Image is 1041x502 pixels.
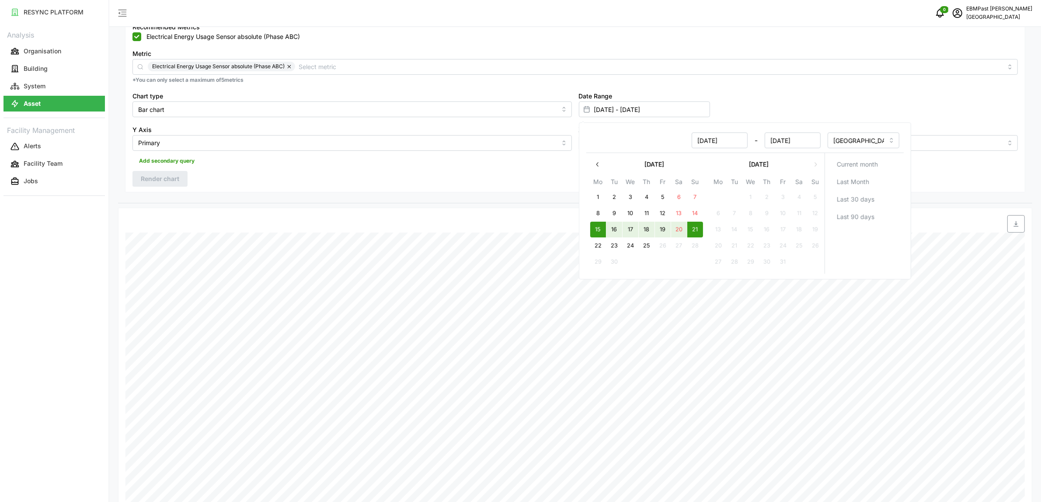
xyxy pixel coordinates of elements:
p: [GEOGRAPHIC_DATA] [966,13,1032,21]
p: *You can only select a maximum of 5 metrics [132,77,1018,84]
span: Electrical Energy Usage Sensor absolute (Phase ABC) [152,62,285,71]
button: notifications [931,4,949,22]
p: RESYNC PLATFORM [24,8,84,17]
span: Add secondary query [139,155,195,167]
input: Select date range [579,101,710,117]
button: 14 September 2025 [687,206,703,221]
th: Mo [710,177,726,189]
button: 1 September 2025 [590,189,606,205]
button: 31 October 2025 [775,254,790,270]
button: 26 September 2025 [655,238,670,254]
button: schedule [949,4,966,22]
p: Alerts [24,142,41,150]
button: 6 October 2025 [710,206,726,221]
button: 13 September 2025 [671,206,686,221]
button: 18 October 2025 [791,222,807,237]
p: Jobs [24,177,38,185]
button: 23 September 2025 [606,238,622,254]
button: 21 September 2025 [687,222,703,237]
th: Su [807,177,823,189]
th: Th [638,177,655,189]
button: 16 September 2025 [606,222,622,237]
th: Fr [655,177,671,189]
button: 9 October 2025 [759,206,774,221]
button: 16 October 2025 [759,222,774,237]
button: 4 October 2025 [791,189,807,205]
button: Facility Team [3,156,105,172]
label: Chart type [132,91,163,101]
button: 12 October 2025 [807,206,823,221]
p: Asset [24,99,41,108]
button: 6 September 2025 [671,189,686,205]
a: Jobs [3,173,105,190]
button: Render chart [132,171,188,187]
button: Last Month [828,174,900,190]
label: Y Axis [132,125,152,135]
button: 8 October 2025 [742,206,758,221]
a: Building [3,60,105,77]
button: System [3,78,105,94]
button: 19 October 2025 [807,222,823,237]
button: 7 September 2025 [687,189,703,205]
button: Alerts [3,139,105,154]
span: Last 30 days [836,192,874,207]
p: EBMPast [PERSON_NAME] [966,5,1032,13]
label: Metric [132,49,151,59]
button: 11 October 2025 [791,206,807,221]
div: Select date range [579,122,911,279]
span: Last Month [836,174,869,189]
button: 28 October 2025 [726,254,742,270]
button: 29 October 2025 [742,254,758,270]
th: Tu [726,177,742,189]
button: 12 September 2025 [655,206,670,221]
button: Organisation [3,43,105,59]
button: Jobs [3,174,105,189]
button: 18 September 2025 [638,222,654,237]
button: 5 October 2025 [807,189,823,205]
a: Alerts [3,138,105,155]
button: 7 October 2025 [726,206,742,221]
button: 20 October 2025 [710,238,726,254]
button: 30 October 2025 [759,254,774,270]
a: RESYNC PLATFORM [3,3,105,21]
button: 11 September 2025 [638,206,654,221]
th: Mo [590,177,606,189]
p: Facility Team [24,159,63,168]
button: 13 October 2025 [710,222,726,237]
button: 17 October 2025 [775,222,790,237]
button: 1 October 2025 [742,189,758,205]
button: 19 September 2025 [655,222,670,237]
button: 24 September 2025 [622,238,638,254]
span: Current month [836,157,877,172]
input: Select Y axis [132,135,572,151]
span: 0 [943,7,946,13]
button: 30 September 2025 [606,254,622,270]
a: Facility Team [3,155,105,173]
p: Facility Management [3,123,105,136]
button: 5 September 2025 [655,189,670,205]
th: We [742,177,759,189]
button: [DATE] [606,157,703,172]
button: 9 September 2025 [606,206,622,221]
th: We [622,177,638,189]
a: System [3,77,105,95]
button: Add secondary query [132,154,201,167]
input: Select metric [299,62,1003,71]
button: 29 September 2025 [590,254,606,270]
button: 25 October 2025 [791,238,807,254]
input: Select chart type [132,101,572,117]
button: 26 October 2025 [807,238,823,254]
button: Asset [3,96,105,112]
button: 3 October 2025 [775,189,790,205]
button: Current month [828,157,900,172]
th: Sa [671,177,687,189]
button: Last 30 days [828,192,900,207]
span: Render chart [141,171,179,186]
button: 3 September 2025 [622,189,638,205]
button: 23 October 2025 [759,238,774,254]
button: 2 September 2025 [606,189,622,205]
p: System [24,82,45,91]
button: 2 October 2025 [759,189,774,205]
button: 25 September 2025 [638,238,654,254]
button: 8 September 2025 [590,206,606,221]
